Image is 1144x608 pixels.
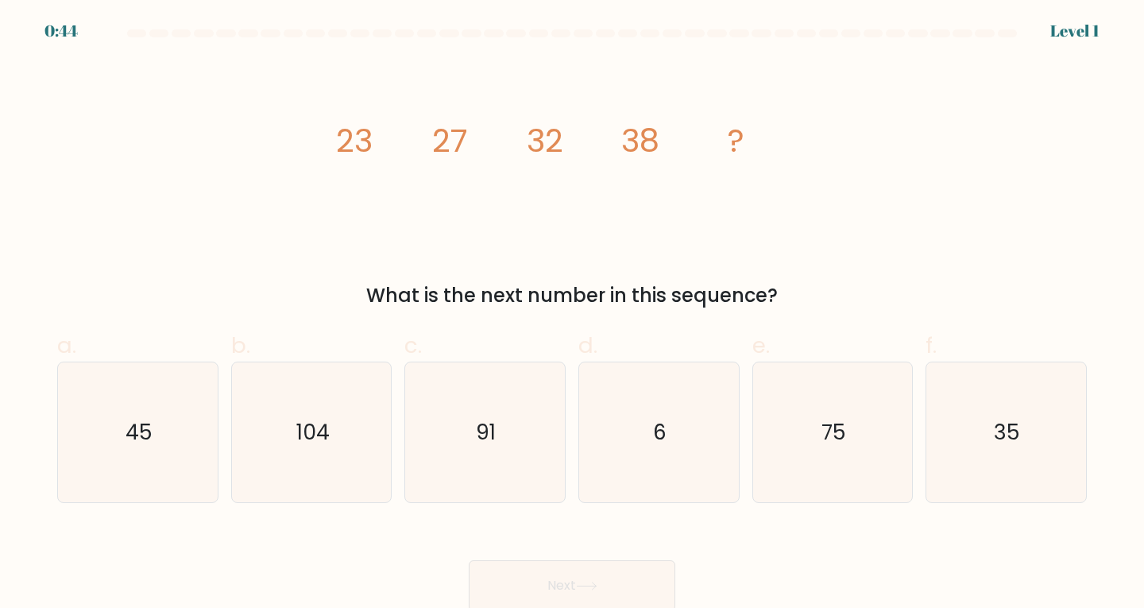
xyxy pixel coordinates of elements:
span: b. [231,330,250,361]
tspan: 32 [527,118,563,163]
tspan: ? [728,118,744,163]
tspan: 23 [336,118,373,163]
tspan: 38 [621,118,659,163]
span: f. [926,330,937,361]
text: 35 [995,417,1021,447]
span: d. [578,330,597,361]
text: 104 [296,417,330,447]
span: c. [404,330,422,361]
div: What is the next number in this sequence? [67,281,1077,310]
text: 45 [126,417,153,447]
tspan: 27 [432,118,468,163]
text: 91 [477,417,497,447]
text: 75 [821,417,846,447]
span: a. [57,330,76,361]
div: 0:44 [44,19,78,43]
div: Level 1 [1050,19,1100,43]
text: 6 [654,417,667,447]
span: e. [752,330,770,361]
